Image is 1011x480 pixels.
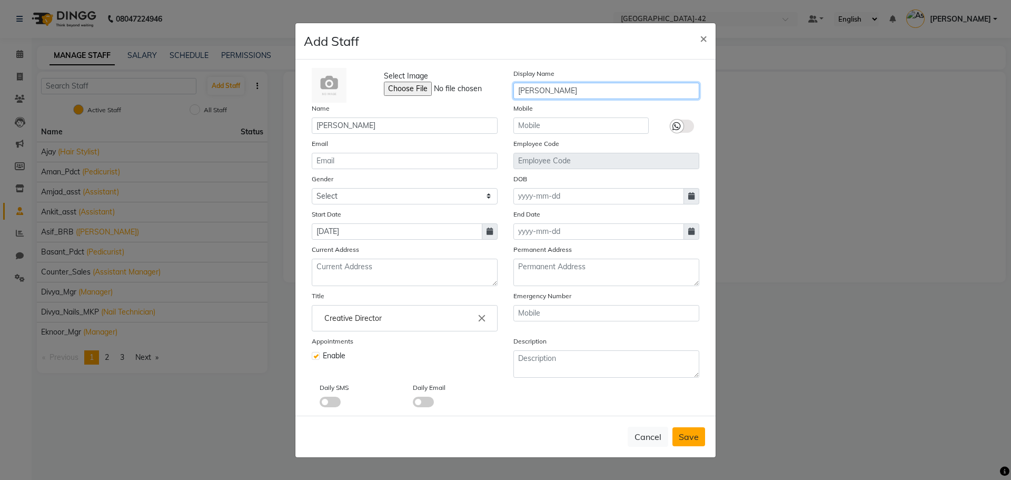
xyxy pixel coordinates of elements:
[312,337,353,346] label: Appointments
[312,210,341,219] label: Start Date
[672,427,705,446] button: Save
[628,427,668,447] button: Cancel
[513,174,527,184] label: DOB
[513,188,684,204] input: yyyy-mm-dd
[320,383,349,393] label: Daily SMS
[413,383,445,393] label: Daily Email
[513,210,540,219] label: End Date
[513,117,649,134] input: Mobile
[312,153,498,169] input: Email
[312,245,359,254] label: Current Address
[513,291,571,301] label: Emergency Number
[513,153,699,169] input: Employee Code
[513,104,533,113] label: Mobile
[312,223,482,240] input: yyyy-mm-dd
[312,104,330,113] label: Name
[679,432,699,442] span: Save
[312,117,498,134] input: Name
[476,312,488,324] i: Close
[384,71,428,82] span: Select Image
[513,305,699,321] input: Mobile
[323,350,345,361] span: Enable
[691,23,716,53] button: Close
[513,69,554,79] label: Display Name
[312,139,328,149] label: Email
[384,82,527,96] input: Select Image
[304,32,359,51] h4: Add Staff
[312,174,333,184] label: Gender
[513,337,547,346] label: Description
[700,30,707,46] span: ×
[316,308,493,329] input: Enter the Title
[513,139,559,149] label: Employee Code
[312,291,324,301] label: Title
[513,245,572,254] label: Permanent Address
[513,223,684,240] input: yyyy-mm-dd
[312,68,346,103] img: Cinque Terre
